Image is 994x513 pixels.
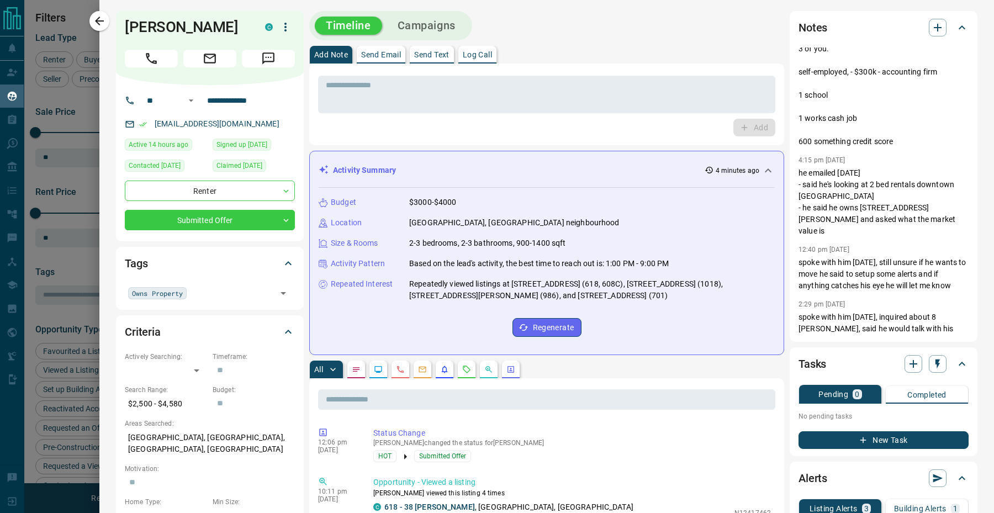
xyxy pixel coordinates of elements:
[333,165,396,176] p: Activity Summary
[374,365,383,374] svg: Lead Browsing Activity
[409,258,669,269] p: Based on the lead's activity, the best time to reach out is: 1:00 PM - 9:00 PM
[213,497,295,507] p: Min Size:
[125,464,295,474] p: Motivation:
[799,257,969,292] p: spoke with him [DATE], still unsure if he wants to move he said to setup some alerts and if anyth...
[265,23,273,31] div: condos.ca
[387,17,467,35] button: Campaigns
[396,365,405,374] svg: Calls
[276,285,291,301] button: Open
[409,197,456,208] p: $3000-$4000
[799,431,969,449] button: New Task
[864,505,869,512] p: 3
[125,250,295,277] div: Tags
[213,352,295,362] p: Timeframe:
[799,14,969,41] div: Notes
[213,385,295,395] p: Budget:
[331,217,362,229] p: Location
[125,323,161,341] h2: Criteria
[314,366,323,373] p: All
[183,50,236,67] span: Email
[799,408,969,425] p: No pending tasks
[799,355,826,373] h2: Tasks
[319,160,775,181] div: Activity Summary4 minutes ago
[125,395,207,413] p: $2,500 - $4,580
[799,469,827,487] h2: Alerts
[384,503,475,511] a: 618 - 38 [PERSON_NAME]
[331,278,393,290] p: Repeated Interest
[216,139,267,150] span: Signed up [DATE]
[331,197,356,208] p: Budget
[125,255,147,272] h2: Tags
[716,166,759,176] p: 4 minutes ago
[414,51,450,59] p: Send Text
[409,278,775,302] p: Repeatedly viewed listings at [STREET_ADDRESS] (618, 608C), [STREET_ADDRESS] (1018), [STREET_ADDR...
[314,51,348,59] p: Add Note
[799,19,827,36] h2: Notes
[331,258,385,269] p: Activity Pattern
[373,427,771,439] p: Status Change
[125,160,207,175] div: Fri Dec 06 2024
[361,51,401,59] p: Send Email
[799,300,845,308] p: 2:29 pm [DATE]
[440,365,449,374] svg: Listing Alerts
[512,318,581,337] button: Regenerate
[242,50,295,67] span: Message
[125,419,295,429] p: Areas Searched:
[484,365,493,374] svg: Opportunities
[799,465,969,491] div: Alerts
[373,488,771,498] p: [PERSON_NAME] viewed this listing 4 times
[132,288,183,299] span: Owns Property
[463,51,492,59] p: Log Call
[506,365,515,374] svg: Agent Actions
[125,385,207,395] p: Search Range:
[216,160,262,171] span: Claimed [DATE]
[799,167,969,237] p: he emailed [DATE] - said he's looking at 2 bed rentals downtown [GEOGRAPHIC_DATA] - he said he ow...
[373,477,771,488] p: Opportunity - Viewed a listing
[125,352,207,362] p: Actively Searching:
[378,451,392,462] span: HOT
[799,311,969,346] p: spoke with him [DATE], inquired about 8 [PERSON_NAME], said he would talk with his partner if thi...
[894,505,947,512] p: Building Alerts
[125,429,295,458] p: [GEOGRAPHIC_DATA], [GEOGRAPHIC_DATA], [GEOGRAPHIC_DATA], [GEOGRAPHIC_DATA]
[810,505,858,512] p: Listing Alerts
[315,17,382,35] button: Timeline
[799,351,969,377] div: Tasks
[318,438,357,446] p: 12:06 pm
[418,365,427,374] svg: Emails
[318,446,357,454] p: [DATE]
[818,390,848,398] p: Pending
[419,451,466,462] span: Submitted Offer
[125,319,295,345] div: Criteria
[125,181,295,201] div: Renter
[907,391,947,399] p: Completed
[125,497,207,507] p: Home Type:
[129,139,188,150] span: Active 14 hours ago
[384,501,633,513] p: , [GEOGRAPHIC_DATA], [GEOGRAPHIC_DATA]
[318,488,357,495] p: 10:11 pm
[409,237,566,249] p: 2-3 bedrooms, 2-3 bathrooms, 900-1400 sqft
[318,495,357,503] p: [DATE]
[462,365,471,374] svg: Requests
[125,210,295,230] div: Submitted Offer
[352,365,361,374] svg: Notes
[129,160,181,171] span: Contacted [DATE]
[155,119,279,128] a: [EMAIL_ADDRESS][DOMAIN_NAME]
[373,439,771,447] p: [PERSON_NAME] changed the status for [PERSON_NAME]
[184,94,198,107] button: Open
[953,505,958,512] p: 1
[373,503,381,511] div: condos.ca
[331,237,378,249] p: Size & Rooms
[125,50,178,67] span: Call
[855,390,859,398] p: 0
[213,139,295,154] div: Fri Dec 06 2024
[799,246,849,253] p: 12:40 pm [DATE]
[213,160,295,175] div: Fri Dec 06 2024
[409,217,620,229] p: [GEOGRAPHIC_DATA], [GEOGRAPHIC_DATA] neighbourhood
[125,18,248,36] h1: [PERSON_NAME]
[125,139,207,154] div: Tue Oct 14 2025
[799,156,845,164] p: 4:15 pm [DATE]
[139,120,147,128] svg: Email Verified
